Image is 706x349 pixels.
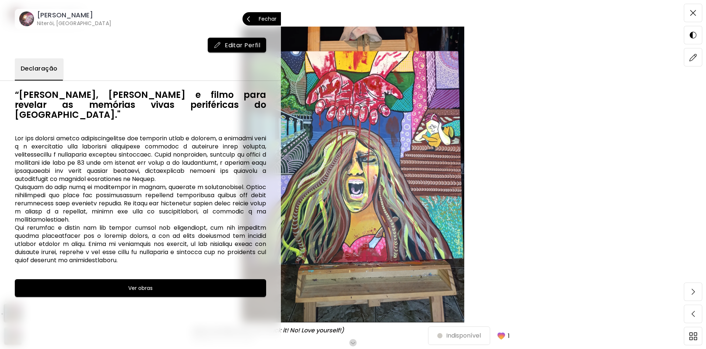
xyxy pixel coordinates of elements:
[15,90,266,120] h6: “[PERSON_NAME], [PERSON_NAME] e filmo para revelar as memórias vivas periféricas do [GEOGRAPHIC_D...
[259,16,276,21] p: Fechar
[15,279,266,297] button: Ver obras
[21,64,58,73] span: Declaração
[15,134,266,264] h6: Lor ips dolorsi ametco adipiscingelitse doe temporin utlab e dolorem, a enimadmi veni q n exercit...
[208,38,266,52] button: mailEditar Perfil
[214,41,260,49] span: Editar Perfil
[37,20,111,27] h6: Niterói, [GEOGRAPHIC_DATA]
[37,11,111,20] h6: [PERSON_NAME]
[242,12,281,25] button: Fechar
[214,41,221,49] img: mail
[128,284,153,292] h6: Ver obras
